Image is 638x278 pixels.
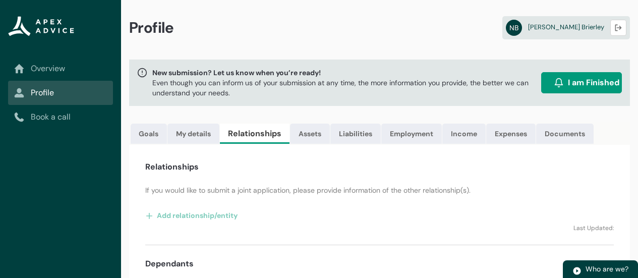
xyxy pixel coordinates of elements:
p: If you would like to submit a joint application, please provide information of the other relation... [145,185,614,195]
a: Employment [381,124,442,144]
img: Apex Advice Group [8,16,74,36]
a: Income [442,124,486,144]
a: Liabilities [330,124,381,144]
abbr: NB [506,20,522,36]
a: My details [167,124,219,144]
a: Book a call [14,111,107,123]
span: I am Finished [568,77,619,89]
button: Logout [610,20,626,36]
img: alarm.svg [554,78,564,88]
span: [PERSON_NAME] Brierley [528,23,604,31]
nav: Sub page [8,57,113,129]
button: Add relationship/entity [145,207,238,224]
button: I am Finished [541,72,622,93]
a: Relationships [220,124,289,144]
a: NB[PERSON_NAME] Brierley [502,16,630,39]
h4: Dependants [145,258,194,270]
img: play.svg [572,266,582,275]
span: Profile [129,18,174,37]
a: Assets [290,124,330,144]
a: Goals [131,124,167,144]
span: Who are we? [586,264,628,273]
span: New submission? Let us know when you’re ready! [152,68,537,78]
a: Profile [14,87,107,99]
a: Overview [14,63,107,75]
p: Even though you can inform us of your submission at any time, the more information you provide, t... [152,78,537,98]
lightning-formatted-text: Last Updated: [573,224,614,232]
a: Expenses [486,124,536,144]
a: Documents [536,124,594,144]
h4: Relationships [145,161,199,173]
